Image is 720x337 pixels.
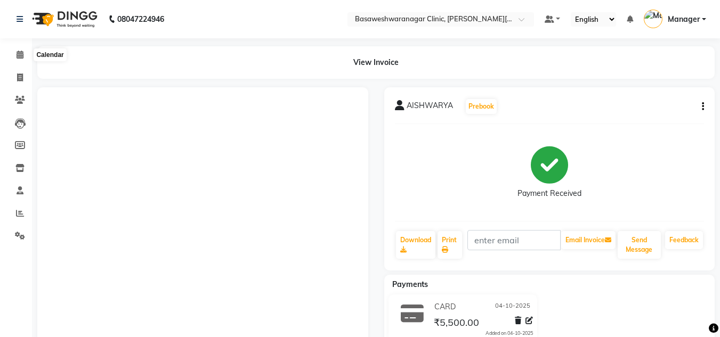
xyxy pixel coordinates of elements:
[434,316,479,331] span: ₹5,500.00
[34,48,66,61] div: Calendar
[466,99,497,114] button: Prebook
[37,46,715,79] div: View Invoice
[392,280,428,289] span: Payments
[561,231,616,249] button: Email Invoice
[644,10,662,28] img: Manager
[668,14,700,25] span: Manager
[618,231,661,259] button: Send Message
[434,301,456,313] span: CARD
[486,330,533,337] div: Added on 04-10-2025
[495,301,530,313] span: 04-10-2025
[517,188,581,199] div: Payment Received
[407,100,453,115] span: AISHWARYA
[117,4,164,34] b: 08047224946
[438,231,462,259] a: Print
[467,230,561,250] input: enter email
[27,4,100,34] img: logo
[665,231,703,249] a: Feedback
[396,231,435,259] a: Download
